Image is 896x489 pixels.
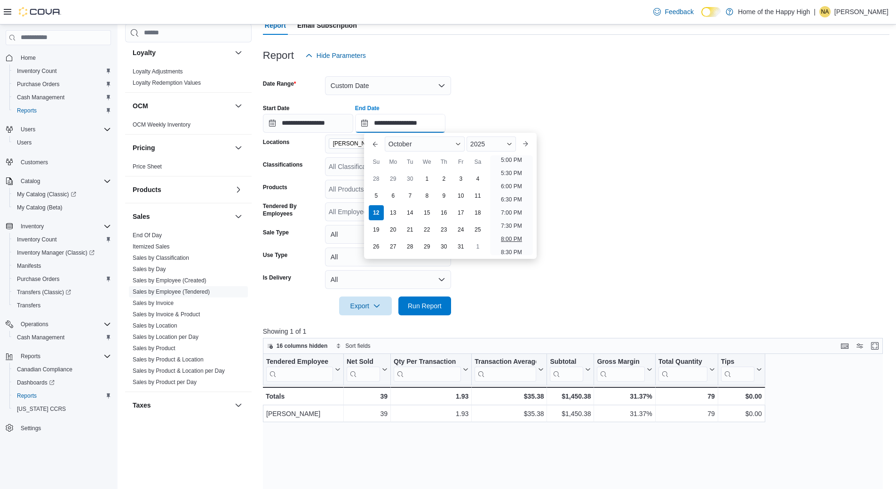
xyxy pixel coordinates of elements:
[347,358,380,382] div: Net Sold
[263,251,287,259] label: Use Type
[13,273,63,285] a: Purchase Orders
[233,184,244,195] button: Products
[325,225,451,244] button: All
[394,358,461,382] div: Qty Per Transaction
[403,205,418,220] div: day-14
[17,157,52,168] a: Customers
[263,114,353,133] input: Press the down key to open a popover containing a calendar.
[125,66,252,92] div: Loyalty
[17,52,40,64] a: Home
[21,425,41,432] span: Settings
[9,376,115,389] a: Dashboards
[125,119,252,134] div: OCM
[17,221,111,232] span: Inventory
[420,205,435,220] div: day-15
[9,286,115,299] a: Transfers (Classic)
[17,351,44,362] button: Reports
[497,181,526,192] li: 6:00 PM
[17,124,39,135] button: Users
[368,170,486,255] div: October, 2025
[13,137,35,148] a: Users
[658,391,714,402] div: 79
[133,232,162,239] a: End Of Day
[17,107,37,114] span: Reports
[133,121,190,128] a: OCM Weekly Inventory
[133,254,189,262] span: Sales by Classification
[13,92,111,103] span: Cash Management
[17,302,40,309] span: Transfers
[13,364,76,375] a: Canadian Compliance
[133,101,148,111] h3: OCM
[13,247,98,258] a: Inventory Manager (Classic)
[490,155,533,255] ul: Time
[597,391,652,402] div: 31.37%
[133,163,162,170] a: Price Sheet
[325,76,451,95] button: Custom Date
[869,340,880,352] button: Enter fullscreen
[9,299,115,312] button: Transfers
[133,300,174,306] a: Sales by Invoice
[2,123,115,136] button: Users
[420,188,435,203] div: day-8
[13,332,111,343] span: Cash Management
[398,297,451,315] button: Run Report
[470,171,485,186] div: day-4
[13,364,111,375] span: Canadian Compliance
[9,331,115,344] button: Cash Management
[17,156,111,168] span: Customers
[9,233,115,246] button: Inventory Count
[369,222,384,237] div: day-19
[13,92,68,103] a: Cash Management
[721,358,754,367] div: Tips
[263,104,290,112] label: Start Date
[17,139,32,146] span: Users
[263,202,321,217] label: Tendered By Employees
[133,101,231,111] button: OCM
[453,188,468,203] div: day-10
[301,46,370,65] button: Hide Parameters
[17,236,57,243] span: Inventory Count
[9,201,115,214] button: My Catalog (Beta)
[133,68,183,75] a: Loyalty Adjustments
[133,311,200,318] span: Sales by Invoice & Product
[475,358,536,382] div: Transaction Average
[133,401,151,410] h3: Taxes
[13,79,111,90] span: Purchase Orders
[133,143,155,152] h3: Pricing
[497,207,526,218] li: 7:00 PM
[347,408,388,419] div: 39
[475,358,544,382] button: Transaction Average
[385,136,465,152] div: Button. Open the month selector. October is currently selected.
[9,64,115,78] button: Inventory Count
[13,105,111,116] span: Reports
[17,334,64,341] span: Cash Management
[21,223,44,230] span: Inventory
[355,114,445,133] input: Press the down key to enter a popover containing a calendar. Press the escape key to close the po...
[13,247,111,258] span: Inventory Manager (Classic)
[233,47,244,58] button: Loyalty
[436,188,452,203] div: day-9
[394,358,461,367] div: Qty Per Transaction
[13,234,111,245] span: Inventory Count
[386,239,401,254] div: day-27
[436,171,452,186] div: day-2
[13,137,111,148] span: Users
[13,202,111,213] span: My Catalog (Beta)
[408,301,442,311] span: Run Report
[17,94,64,101] span: Cash Management
[17,366,72,373] span: Canadian Compliance
[263,184,287,191] label: Products
[265,16,286,35] span: Report
[13,65,61,77] a: Inventory Count
[497,194,526,205] li: 6:30 PM
[21,159,48,166] span: Customers
[347,358,388,382] button: Net Sold
[470,188,485,203] div: day-11
[453,222,468,237] div: day-24
[266,391,341,402] div: Totals
[814,6,816,17] p: |
[133,277,206,284] span: Sales by Employee (Created)
[133,311,200,318] a: Sales by Invoice & Product
[21,126,35,133] span: Users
